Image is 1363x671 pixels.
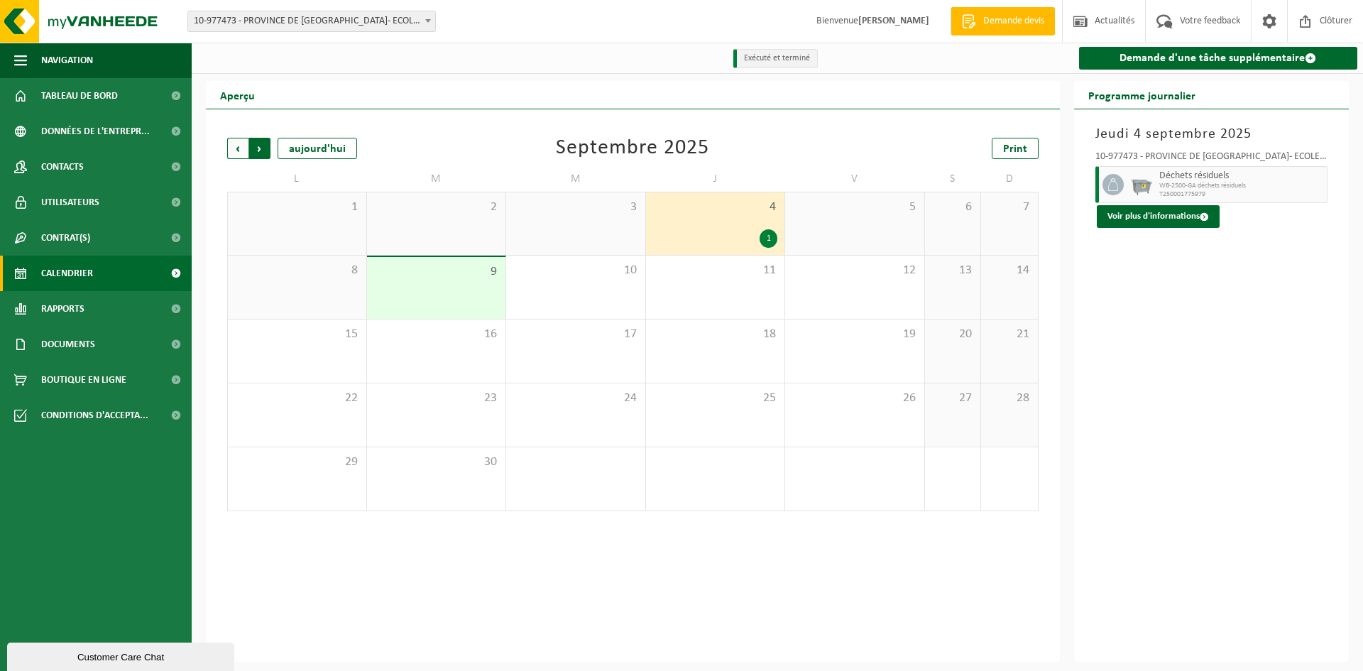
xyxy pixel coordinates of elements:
span: Demande devis [980,14,1048,28]
span: 12 [792,263,917,278]
h2: Programme journalier [1074,81,1210,109]
span: 16 [374,327,499,342]
span: Utilisateurs [41,185,99,220]
span: 2 [374,200,499,215]
span: 14 [988,263,1030,278]
td: L [227,166,367,192]
span: 10-977473 - PROVINCE DE NAMUR- ECOLE DU FEU - SAMBREVILLE [187,11,436,32]
span: 30 [374,454,499,470]
span: 9 [374,264,499,280]
div: Septembre 2025 [556,138,709,159]
span: 8 [235,263,359,278]
span: Boutique en ligne [41,362,126,398]
span: 15 [235,327,359,342]
span: 18 [653,327,778,342]
td: D [981,166,1038,192]
span: 27 [932,391,974,406]
span: 11 [653,263,778,278]
span: 28 [988,391,1030,406]
span: Suivant [249,138,270,159]
span: 6 [932,200,974,215]
span: 26 [792,391,917,406]
strong: [PERSON_NAME] [858,16,929,26]
span: 4 [653,200,778,215]
span: 5 [792,200,917,215]
span: 10-977473 - PROVINCE DE NAMUR- ECOLE DU FEU - SAMBREVILLE [188,11,435,31]
span: Navigation [41,43,93,78]
span: Déchets résiduels [1159,170,1324,182]
span: 17 [513,327,638,342]
iframe: chat widget [7,640,237,671]
span: Contacts [41,149,84,185]
div: 1 [760,229,777,248]
button: Voir plus d'informations [1097,205,1220,228]
img: WB-2500-GAL-GY-01 [1131,174,1152,195]
span: Données de l'entrepr... [41,114,150,149]
span: 24 [513,391,638,406]
a: Demande devis [951,7,1055,36]
span: Contrat(s) [41,220,90,256]
span: 1 [235,200,359,215]
span: Print [1003,143,1027,155]
span: 19 [792,327,917,342]
span: Rapports [41,291,84,327]
span: Documents [41,327,95,362]
span: Calendrier [41,256,93,291]
h2: Aperçu [206,81,269,109]
span: 20 [932,327,974,342]
span: Tableau de bord [41,78,118,114]
span: WB-2500-GA déchets résiduels [1159,182,1324,190]
span: Précédent [227,138,248,159]
span: 3 [513,200,638,215]
span: 10 [513,263,638,278]
td: M [367,166,507,192]
span: 13 [932,263,974,278]
td: M [506,166,646,192]
div: aujourd'hui [278,138,357,159]
span: 25 [653,391,778,406]
li: Exécuté et terminé [733,49,818,68]
td: V [785,166,925,192]
h3: Jeudi 4 septembre 2025 [1095,124,1328,145]
span: Conditions d'accepta... [41,398,148,433]
span: 7 [988,200,1030,215]
span: T250001775979 [1159,190,1324,199]
td: S [925,166,982,192]
span: 23 [374,391,499,406]
span: 21 [988,327,1030,342]
a: Demande d'une tâche supplémentaire [1079,47,1358,70]
span: 29 [235,454,359,470]
div: 10-977473 - PROVINCE DE [GEOGRAPHIC_DATA]- ECOLE DU FEU - [GEOGRAPHIC_DATA] [1095,152,1328,166]
a: Print [992,138,1039,159]
span: 22 [235,391,359,406]
td: J [646,166,786,192]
